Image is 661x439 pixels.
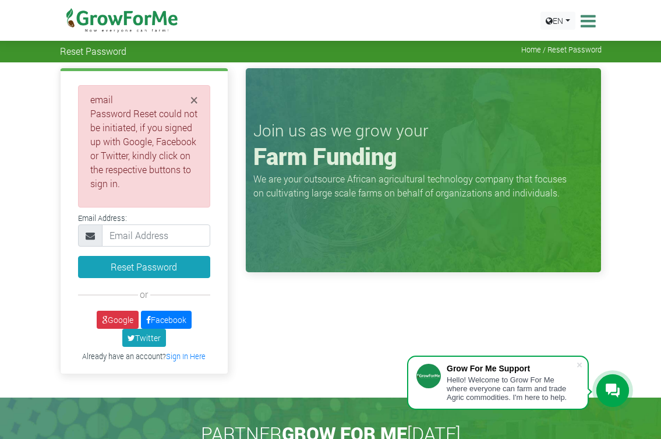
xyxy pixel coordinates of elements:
[166,352,206,361] a: Sign In Here
[190,93,198,107] button: Close
[141,311,192,329] a: Facebook
[78,287,211,301] div: or
[78,256,211,278] button: Reset Password
[540,12,575,30] a: EN
[253,142,593,170] h1: Farm Funding
[253,121,593,141] h3: Join us as we grow your
[122,329,166,347] a: Twitter
[90,93,199,191] li: email
[190,90,198,109] span: ×
[82,352,206,361] small: Already have an account?
[253,172,574,200] p: We are your outsource African agricultural technology company that focuses on cultivating large s...
[97,311,139,329] a: Google
[90,107,199,191] li: Password Reset could not be initiated, if you signed up with Google, Facebook or Twitter, kindly ...
[521,45,602,54] span: Home / Reset Password
[78,213,127,224] label: Email Address:
[447,375,576,402] div: Hello! Welcome to Grow For Me where everyone can farm and trade Agric commodities. I'm here to help.
[102,224,211,247] input: Email Address
[60,45,126,57] span: Reset Password
[447,364,576,373] div: Grow For Me Support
